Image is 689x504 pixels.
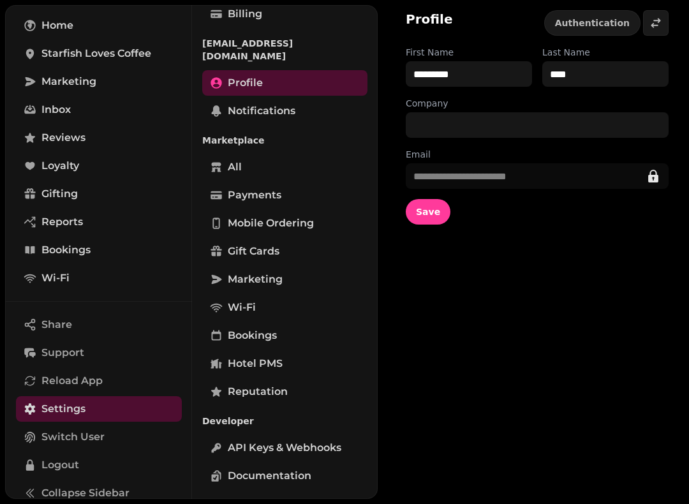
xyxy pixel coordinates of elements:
[202,435,367,461] a: API keys & webhooks
[41,317,72,332] span: Share
[16,312,182,337] button: Share
[228,216,314,231] span: Mobile ordering
[16,69,182,94] a: Marketing
[228,272,283,287] span: Marketing
[202,154,367,180] a: All
[41,373,103,389] span: Reload App
[406,97,669,110] label: Company
[202,32,367,68] p: [EMAIL_ADDRESS][DOMAIN_NAME]
[16,97,182,122] a: Inbox
[202,463,367,489] a: Documentation
[228,468,311,484] span: Documentation
[41,345,84,360] span: Support
[406,10,453,28] h2: Profile
[202,1,367,27] a: Billing
[228,328,277,343] span: Bookings
[16,41,182,66] a: Starfish Loves Coffee
[202,379,367,404] a: Reputation
[406,199,450,225] button: Save
[202,211,367,236] a: Mobile ordering
[41,186,78,202] span: Gifting
[16,153,182,179] a: Loyalty
[41,271,70,286] span: Wi-Fi
[41,242,91,258] span: Bookings
[228,159,242,175] span: All
[41,74,96,89] span: Marketing
[41,130,85,145] span: Reviews
[202,129,367,152] p: Marketplace
[16,452,182,478] button: Logout
[41,214,83,230] span: Reports
[228,440,341,456] span: API keys & webhooks
[228,300,256,315] span: Wi-Fi
[41,46,151,61] span: Starfish Loves Coffee
[16,265,182,291] a: Wi-Fi
[16,237,182,263] a: Bookings
[16,13,182,38] a: Home
[16,340,182,366] button: Support
[41,429,105,445] span: Switch User
[228,103,295,119] span: Notifications
[228,6,262,22] span: Billing
[416,207,440,216] span: Save
[16,396,182,422] a: Settings
[202,70,367,96] a: Profile
[202,323,367,348] a: Bookings
[16,209,182,235] a: Reports
[41,401,85,417] span: Settings
[41,158,79,174] span: Loyalty
[41,18,73,33] span: Home
[16,368,182,394] button: Reload App
[16,424,182,450] button: Switch User
[228,356,283,371] span: Hotel PMS
[202,295,367,320] a: Wi-Fi
[41,102,71,117] span: Inbox
[544,10,641,36] button: Authentication
[228,75,263,91] span: Profile
[228,384,288,399] span: Reputation
[202,267,367,292] a: Marketing
[406,46,532,59] label: First Name
[202,351,367,376] a: Hotel PMS
[41,485,130,501] span: Collapse Sidebar
[202,182,367,208] a: Payments
[228,188,281,203] span: Payments
[202,98,367,124] a: Notifications
[228,244,279,259] span: Gift cards
[16,181,182,207] a: Gifting
[542,46,669,59] label: Last Name
[202,239,367,264] a: Gift cards
[641,163,666,189] button: edit
[41,457,79,473] span: Logout
[202,410,367,433] p: Developer
[406,148,669,161] label: Email
[555,19,630,27] span: Authentication
[16,125,182,151] a: Reviews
